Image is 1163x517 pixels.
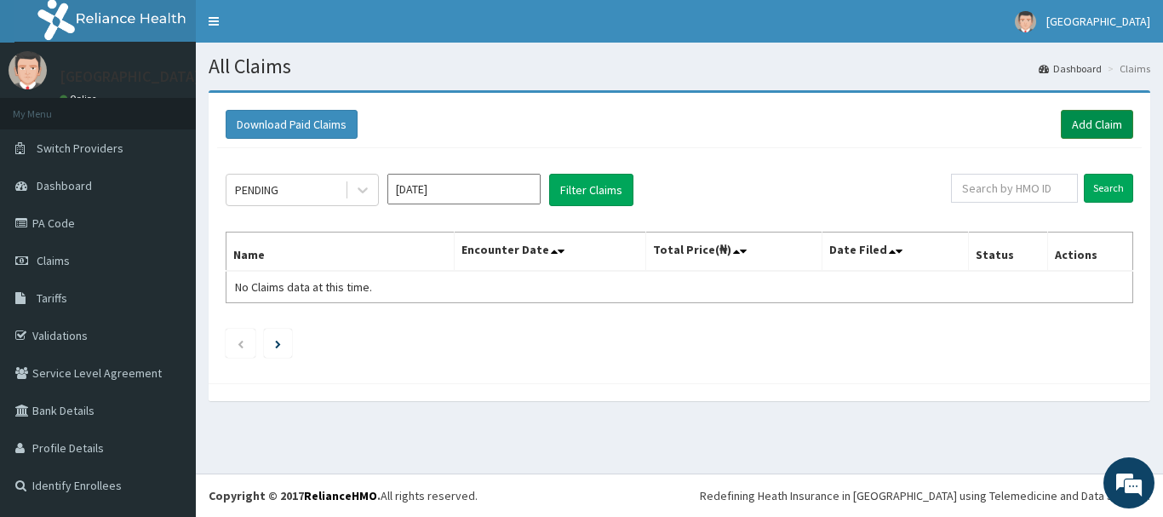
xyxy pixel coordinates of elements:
[37,178,92,193] span: Dashboard
[455,233,645,272] th: Encounter Date
[1039,61,1102,76] a: Dashboard
[387,174,541,204] input: Select Month and Year
[37,290,67,306] span: Tariffs
[1084,174,1133,203] input: Search
[209,55,1150,78] h1: All Claims
[235,279,372,295] span: No Claims data at this time.
[196,474,1163,517] footer: All rights reserved.
[1015,11,1036,32] img: User Image
[304,488,377,503] a: RelianceHMO
[969,233,1048,272] th: Status
[237,336,244,351] a: Previous page
[226,110,358,139] button: Download Paid Claims
[275,336,281,351] a: Next page
[9,51,47,89] img: User Image
[209,488,381,503] strong: Copyright © 2017 .
[822,233,969,272] th: Date Filed
[700,487,1150,504] div: Redefining Heath Insurance in [GEOGRAPHIC_DATA] using Telemedicine and Data Science!
[37,253,70,268] span: Claims
[645,233,822,272] th: Total Price(₦)
[1103,61,1150,76] li: Claims
[60,69,200,84] p: [GEOGRAPHIC_DATA]
[549,174,633,206] button: Filter Claims
[235,181,278,198] div: PENDING
[1047,233,1132,272] th: Actions
[226,233,455,272] th: Name
[60,93,100,105] a: Online
[1061,110,1133,139] a: Add Claim
[37,141,123,156] span: Switch Providers
[1046,14,1150,29] span: [GEOGRAPHIC_DATA]
[951,174,1078,203] input: Search by HMO ID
